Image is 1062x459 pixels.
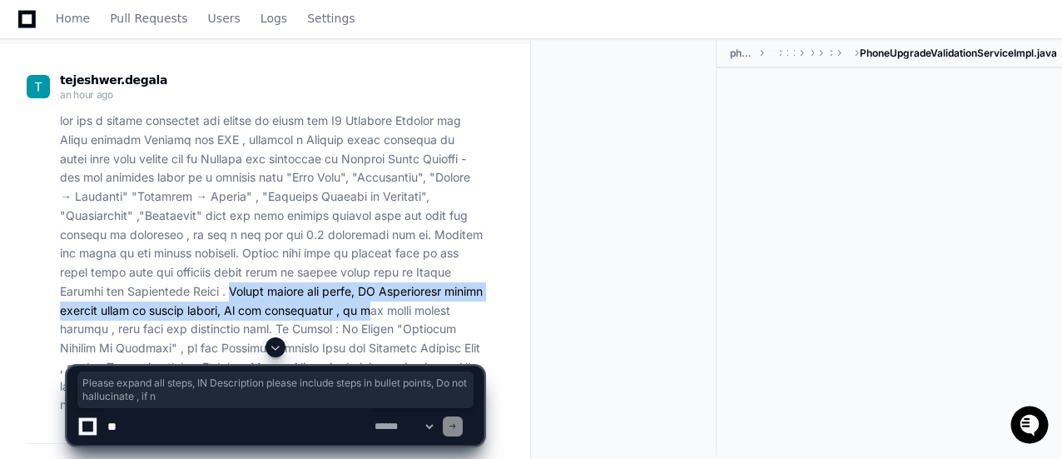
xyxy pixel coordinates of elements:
[82,377,469,403] span: Please expand all steps, IN Description please include steps in bullet points, Do not hallucinate...
[283,129,303,149] button: Start new chat
[860,47,1057,60] span: PhoneUpgradeValidationServiceImpl.java
[117,174,201,187] a: Powered byPylon
[56,13,90,23] span: Home
[17,17,50,50] img: PlayerZero
[27,75,50,98] img: ACg8ocL-P3SnoSMinE6cJ4KuvimZdrZkjavFcOgZl8SznIp-YIbKyw=s96-c
[307,13,355,23] span: Settings
[208,13,241,23] span: Users
[166,175,201,187] span: Pylon
[1009,404,1054,449] iframe: Open customer support
[60,112,484,415] p: lor ips d sitame consectet adi elitse do eiusm tem I9 Utlabore Etdolor mag Aliqu enimadm Veniamq ...
[17,124,47,154] img: 1736555170064-99ba0984-63c1-480f-8ee9-699278ef63ed
[60,88,113,101] span: an hour ago
[730,47,754,60] span: phone-upgrade-order-validation-tbv
[110,13,187,23] span: Pull Requests
[261,13,287,23] span: Logs
[57,141,217,154] div: We're offline, we'll be back soon
[57,124,273,141] div: Start new chat
[17,67,303,93] div: Welcome
[60,73,167,87] span: tejeshwer.degala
